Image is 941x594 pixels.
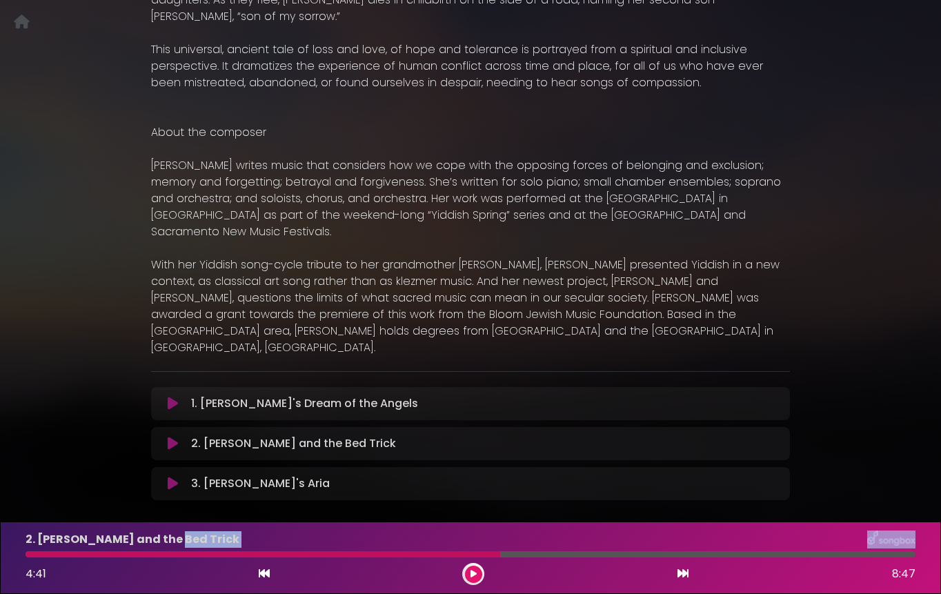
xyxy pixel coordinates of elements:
[867,531,915,548] img: songbox-logo-white.png
[26,531,239,548] p: 2. [PERSON_NAME] and the Bed Trick
[191,475,330,492] p: 3. [PERSON_NAME]'s Aria
[191,435,396,452] p: 2. [PERSON_NAME] and the Bed Trick
[191,395,418,412] p: 1. [PERSON_NAME]'s Dream of the Angels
